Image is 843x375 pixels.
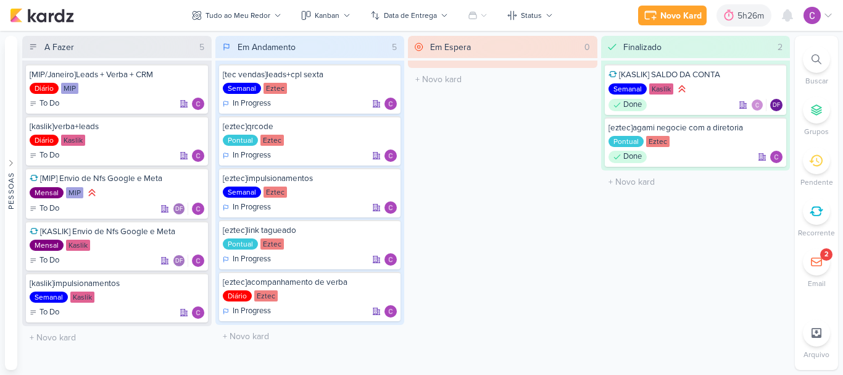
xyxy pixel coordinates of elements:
[649,83,673,95] div: Kaslik
[676,83,688,95] div: Prioridade Alta
[233,150,271,162] p: In Progress
[5,36,17,370] button: Pessoas
[384,201,397,214] div: Responsável: Carlos Lima
[623,41,662,54] div: Finalizado
[61,135,85,146] div: Kaslik
[30,83,59,94] div: Diário
[61,83,78,94] div: MIP
[223,290,252,301] div: Diário
[623,99,642,111] p: Done
[384,253,397,266] img: Carlos Lima
[30,306,59,319] div: To Do
[173,255,188,267] div: Colaboradores: Diego Freitas
[44,41,74,54] div: A Fazer
[223,253,271,266] div: In Progress
[260,135,284,146] div: Eztec
[39,203,59,215] p: To Do
[233,253,271,266] p: In Progress
[30,173,204,184] div: [MIP] Envio de Nfs Google e Meta
[608,99,647,111] div: Done
[623,151,642,163] p: Done
[384,98,397,110] div: Responsável: Carlos Lima
[737,9,768,22] div: 5h26m
[751,99,763,111] img: Carlos Lima
[223,69,397,80] div: [tec vendas]leads+cpl sexta
[66,240,90,251] div: Kaslik
[192,203,204,215] img: Carlos Lima
[770,99,783,111] div: Responsável: Diego Freitas
[384,305,397,318] img: Carlos Lima
[30,240,64,251] div: Mensal
[238,41,296,54] div: Em Andamento
[233,305,271,318] p: In Progress
[30,135,59,146] div: Diário
[30,98,59,110] div: To Do
[410,70,595,88] input: + Novo kard
[604,173,788,191] input: + Novo kard
[795,46,838,86] li: Ctrl + F
[223,150,271,162] div: In Progress
[223,187,261,198] div: Semanal
[384,98,397,110] img: Carlos Lima
[384,150,397,162] div: Responsável: Carlos Lima
[660,9,702,22] div: Novo Kard
[173,203,185,215] div: Diego Freitas
[608,83,647,95] div: Semanal
[223,173,397,184] div: [eztec]impulsionamentos
[638,6,707,25] button: Novo Kard
[264,83,287,94] div: Eztec
[223,83,261,94] div: Semanal
[30,187,64,198] div: Mensal
[25,329,209,347] input: + Novo kard
[773,41,787,54] div: 2
[804,126,829,137] p: Grupos
[66,187,83,198] div: MIP
[384,201,397,214] img: Carlos Lima
[608,122,783,133] div: [eztec]agami negocie com a diretoria
[194,41,209,54] div: 5
[804,349,829,360] p: Arquivo
[192,306,204,319] img: Carlos Lima
[223,225,397,236] div: [eztec]link tagueado
[39,150,59,162] p: To Do
[30,69,204,80] div: [MIP/Janeiro]Leads + Verba + CRM
[254,290,278,301] div: Eztec
[30,150,59,162] div: To Do
[30,292,68,303] div: Semanal
[192,150,204,162] img: Carlos Lima
[430,41,471,54] div: Em Espera
[233,201,271,214] p: In Progress
[770,151,783,163] div: Responsável: Carlos Lima
[223,277,397,288] div: [eztec]acompanhamento de verba
[39,98,59,110] p: To Do
[579,41,595,54] div: 0
[800,177,833,188] p: Pendente
[264,187,287,198] div: Eztec
[384,305,397,318] div: Responsável: Carlos Lima
[770,151,783,163] img: Carlos Lima
[223,98,271,110] div: In Progress
[770,99,783,111] div: Diego Freitas
[192,306,204,319] div: Responsável: Carlos Lima
[192,150,204,162] div: Responsável: Carlos Lima
[10,8,74,23] img: kardz.app
[30,226,204,237] div: [KASLIK] Envio de Nfs Google e Meta
[30,121,204,132] div: [kaslik]verba+leads
[798,227,835,238] p: Recorrente
[6,172,17,209] div: Pessoas
[39,255,59,267] p: To Do
[218,327,402,345] input: + Novo kard
[223,305,271,318] div: In Progress
[384,253,397,266] div: Responsável: Carlos Lima
[608,151,647,163] div: Done
[70,292,94,303] div: Kaslik
[30,255,59,267] div: To Do
[260,238,284,250] div: Eztec
[751,99,766,111] div: Colaboradores: Carlos Lima
[223,135,258,146] div: Pontual
[646,136,670,147] div: Eztec
[173,255,185,267] div: Diego Freitas
[192,255,204,267] div: Responsável: Carlos Lima
[384,150,397,162] img: Carlos Lima
[192,203,204,215] div: Responsável: Carlos Lima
